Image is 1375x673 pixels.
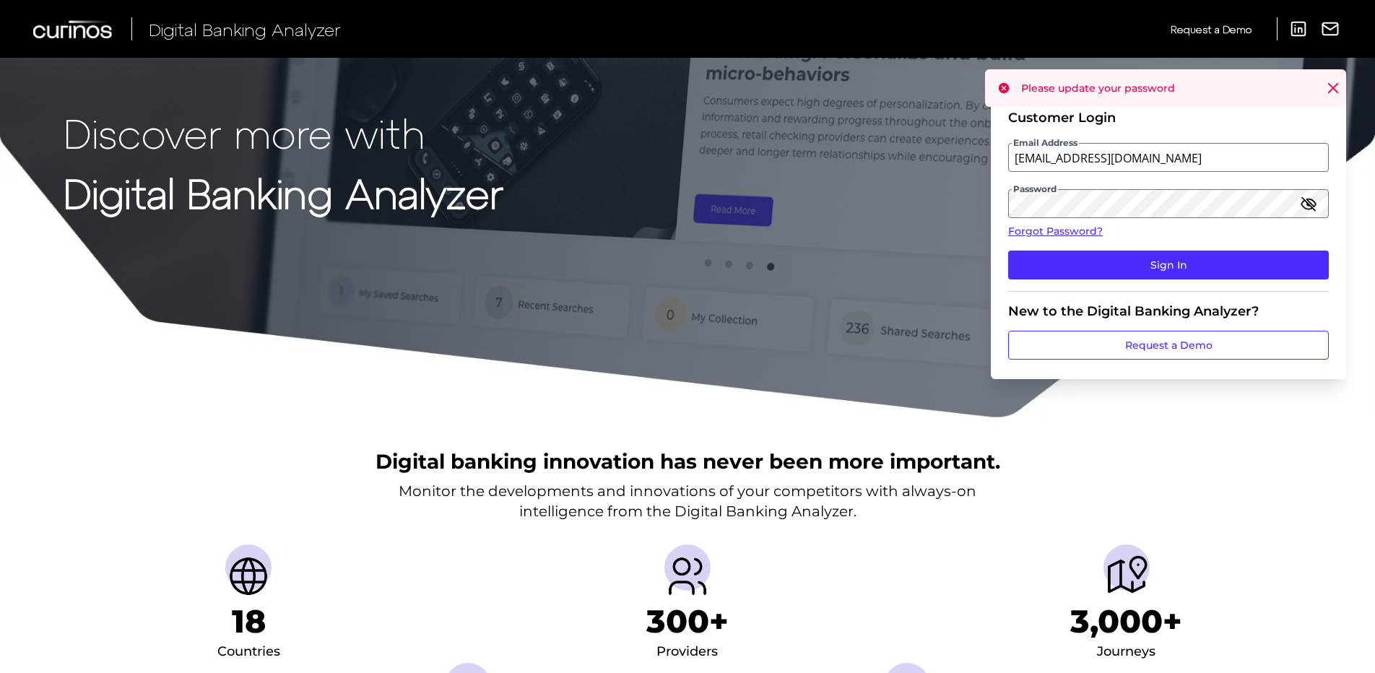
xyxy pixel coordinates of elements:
[33,20,114,38] img: Curinos
[1012,137,1079,149] span: Email Address
[225,553,272,599] img: Countries
[1008,303,1329,319] div: New to the Digital Banking Analyzer?
[376,448,1000,475] h2: Digital banking innovation has never been more important.
[1008,110,1329,126] div: Customer Login
[1008,224,1329,239] a: Forgot Password?
[399,481,976,521] p: Monitor the developments and innovations of your competitors with always-on intelligence from the...
[232,602,266,641] h1: 18
[1012,183,1058,195] span: Password
[646,602,729,641] h1: 300+
[1103,553,1150,599] img: Journeys
[64,168,503,217] strong: Digital Banking Analyzer
[64,110,503,155] p: Discover more with
[217,641,280,664] div: Countries
[149,19,341,40] span: Digital Banking Analyzer
[1070,602,1182,641] h1: 3,000+
[1008,251,1329,279] button: Sign In
[1171,17,1252,41] a: Request a Demo
[664,553,711,599] img: Providers
[1008,331,1329,360] a: Request a Demo
[985,69,1346,107] div: Please update your password
[1097,641,1155,664] div: Journeys
[1171,23,1252,35] span: Request a Demo
[656,641,718,664] div: Providers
